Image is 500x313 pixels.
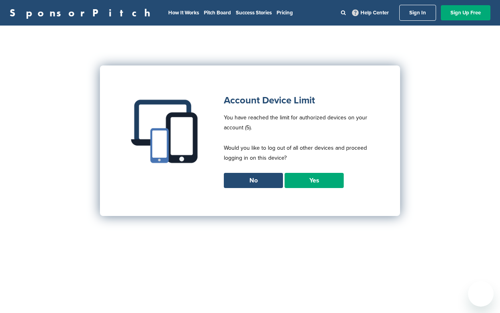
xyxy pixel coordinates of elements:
a: Help Center [351,8,390,18]
a: Sign Up Free [441,5,490,20]
a: How It Works [168,10,199,16]
a: Pricing [277,10,293,16]
h1: Account Device Limit [224,93,372,108]
a: Success Stories [236,10,272,16]
a: No [224,173,283,188]
a: Yes [285,173,344,188]
a: Sign In [399,5,436,21]
iframe: Button to launch messaging window [468,281,494,307]
a: SponsorPitch [10,8,155,18]
img: Multiple devices [128,93,204,169]
p: You have reached the limit for authorized devices on your account (5). Would you like to log out ... [224,113,372,173]
a: Pitch Board [204,10,231,16]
